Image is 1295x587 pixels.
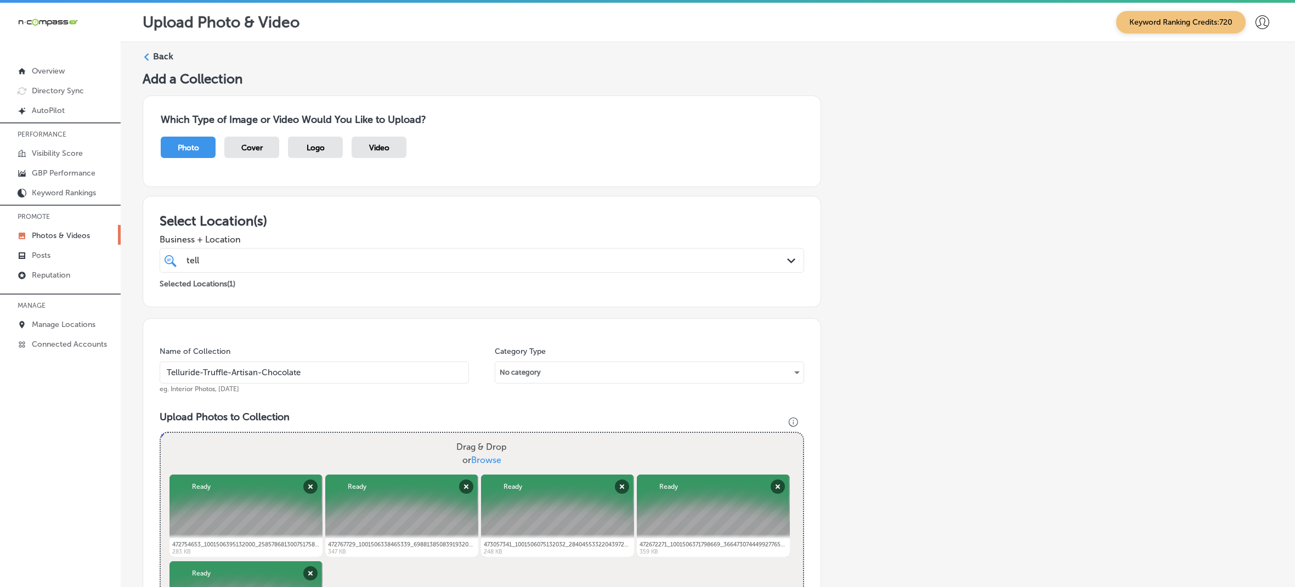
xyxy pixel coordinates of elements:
[452,436,511,471] label: Drag & Drop or
[160,347,230,356] label: Name of Collection
[153,50,173,63] label: Back
[143,71,1273,87] h5: Add a Collection
[161,114,803,126] h3: Which Type of Image or Video Would You Like to Upload?
[307,143,325,153] span: Logo
[160,234,804,245] span: Business + Location
[160,275,235,289] p: Selected Locations ( 1 )
[32,231,90,240] p: Photos & Videos
[160,362,469,383] input: Title
[495,347,546,356] label: Category Type
[241,143,263,153] span: Cover
[471,455,501,465] span: Browse
[369,143,389,153] span: Video
[160,411,804,423] h3: Upload Photos to Collection
[18,17,78,27] img: 660ab0bf-5cc7-4cb8-ba1c-48b5ae0f18e60NCTV_CLogo_TV_Black_-500x88.png
[160,213,804,229] h3: Select Location(s)
[32,66,65,76] p: Overview
[160,385,239,393] span: eg. Interior Photos, [DATE]
[32,106,65,115] p: AutoPilot
[1116,11,1246,33] span: Keyword Ranking Credits: 720
[32,188,96,197] p: Keyword Rankings
[32,86,84,95] p: Directory Sync
[143,13,299,31] p: Upload Photo & Video
[32,168,95,178] p: GBP Performance
[32,340,107,349] p: Connected Accounts
[32,270,70,280] p: Reputation
[32,320,95,329] p: Manage Locations
[32,149,83,158] p: Visibility Score
[178,143,199,153] span: Photo
[495,364,804,381] div: No category
[32,251,50,260] p: Posts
